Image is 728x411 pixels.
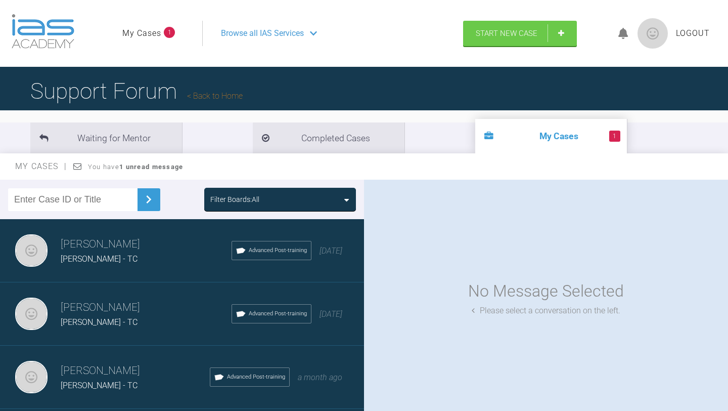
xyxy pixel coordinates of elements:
[15,161,67,171] span: My Cases
[221,27,304,40] span: Browse all IAS Services
[30,122,182,153] li: Waiting for Mentor
[15,361,48,393] img: Tom Crotty
[61,381,138,390] span: [PERSON_NAME] - TC
[164,27,175,38] span: 1
[320,309,342,319] span: [DATE]
[476,29,537,38] span: Start New Case
[8,188,138,211] input: Enter Case ID or Title
[638,18,668,49] img: profile.png
[249,246,307,255] span: Advanced Post-training
[463,21,577,46] a: Start New Case
[30,73,243,109] h1: Support Forum
[609,131,620,142] span: 1
[298,373,342,382] span: a month ago
[12,14,74,49] img: logo-light.3e3ef733.png
[187,91,243,101] a: Back to Home
[15,298,48,330] img: Tom Crotty
[61,362,210,380] h3: [PERSON_NAME]
[61,236,232,253] h3: [PERSON_NAME]
[227,373,285,382] span: Advanced Post-training
[475,119,627,153] li: My Cases
[61,254,138,264] span: [PERSON_NAME] - TC
[88,163,184,171] span: You have
[119,163,183,171] strong: 1 unread message
[320,246,342,256] span: [DATE]
[472,304,620,317] div: Please select a conversation on the left.
[141,191,157,208] img: chevronRight.28bd32b0.svg
[468,278,624,304] div: No Message Selected
[253,122,404,153] li: Completed Cases
[61,317,138,327] span: [PERSON_NAME] - TC
[210,194,259,205] div: Filter Boards: All
[249,309,307,318] span: Advanced Post-training
[122,27,161,40] a: My Cases
[61,299,232,316] h3: [PERSON_NAME]
[676,27,710,40] a: Logout
[15,234,48,267] img: Tom Crotty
